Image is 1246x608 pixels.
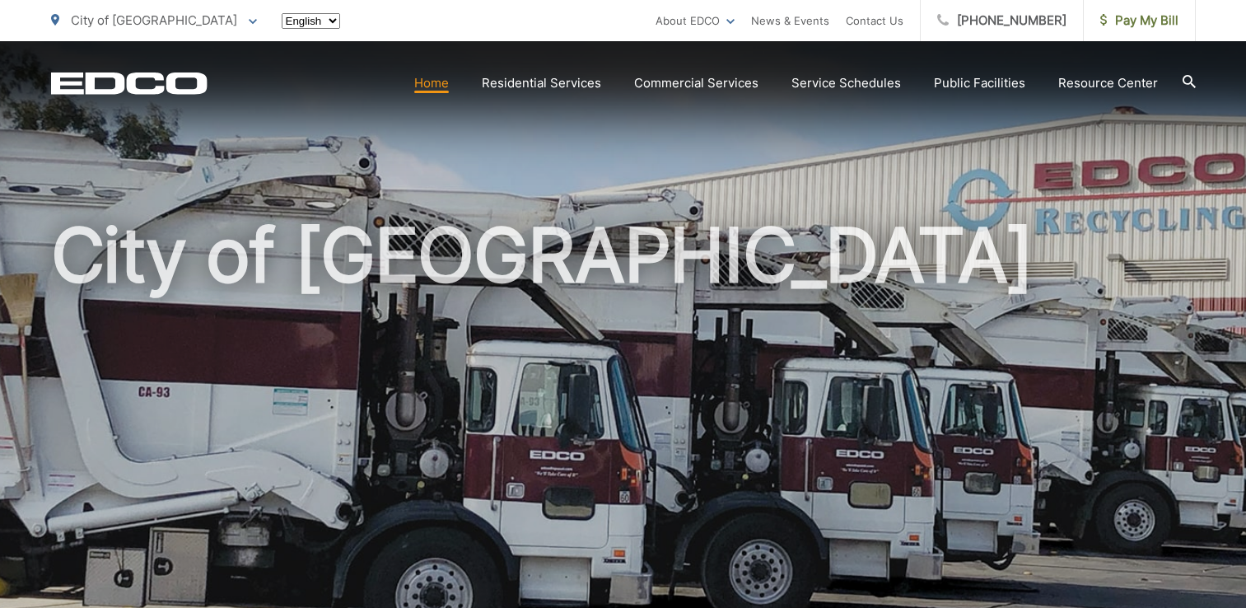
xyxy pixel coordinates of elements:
[51,72,208,95] a: EDCD logo. Return to the homepage.
[482,73,601,93] a: Residential Services
[282,13,340,29] select: Select a language
[1100,11,1178,30] span: Pay My Bill
[751,11,829,30] a: News & Events
[791,73,901,93] a: Service Schedules
[934,73,1025,93] a: Public Facilities
[1058,73,1158,93] a: Resource Center
[71,12,237,28] span: City of [GEOGRAPHIC_DATA]
[656,11,735,30] a: About EDCO
[634,73,758,93] a: Commercial Services
[414,73,449,93] a: Home
[846,11,903,30] a: Contact Us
